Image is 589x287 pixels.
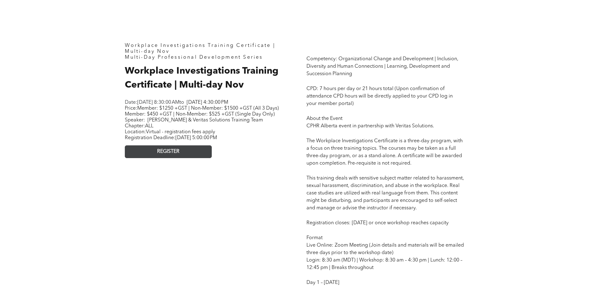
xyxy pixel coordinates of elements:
span: [DATE] 5:00:00 PM [175,135,217,140]
span: REGISTER [157,149,179,155]
span: Workplace Investigations Training Certificate | Multi-day Nov [125,43,275,54]
span: [DATE] 8:30:00 AM [137,100,179,105]
span: Speaker: [125,118,145,123]
a: REGISTER [125,145,212,158]
span: Location: Registration Deadline: [125,130,217,140]
span: [PERSON_NAME] & Veritas Solutions Training Team [147,118,263,123]
span: Multi-Day Professional Development Series [125,55,263,60]
span: Price: [125,106,279,117]
span: ALL [145,124,153,129]
span: Workplace Investigations Training Certificate | Multi-day Nov [125,66,279,90]
span: Member: $1250 +GST | Non-Member: $1500 +GST (All 3 Days) Member: $450 +GST | Non-Member: $525 +GS... [125,106,279,117]
span: Chapter: [125,124,153,129]
span: Virtual - registration fees apply [146,130,215,134]
span: Date: to [125,100,184,105]
span: [DATE] 4:30:00 PM [187,100,228,105]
